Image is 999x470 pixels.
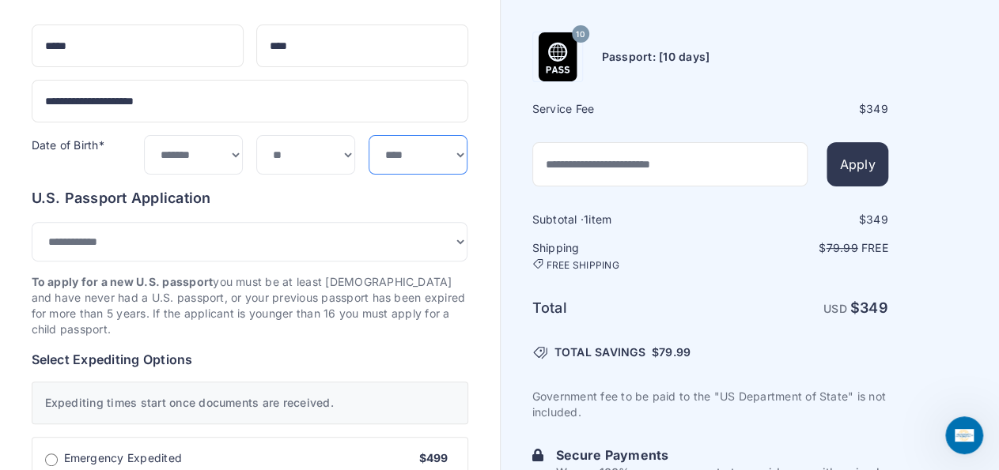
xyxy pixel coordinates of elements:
span: 1 [584,212,588,226]
h6: Subtotal · item [532,212,709,227]
h6: Select Expediting Options [32,350,468,369]
span: Free [861,241,888,254]
div: $ [712,101,888,117]
h6: Passport: [10 days] [602,49,710,65]
span: 10 [576,24,584,44]
span: USD [823,302,847,315]
p: $ [712,240,888,256]
div: $ [712,212,888,227]
strong: To apply for a new U.S. passport [32,275,214,288]
h6: Shipping [532,240,709,272]
span: $499 [419,451,448,464]
span: 349 [866,102,888,115]
p: Government fee to be paid to the "US Department of State" is not included. [532,389,888,420]
span: FREE SHIPPING [547,259,619,272]
strong: $ [850,299,888,316]
label: Date of Birth* [32,138,104,152]
p: you must be at least [DEMOGRAPHIC_DATA] and have never had a U.S. passport, or your previous pass... [32,274,468,337]
span: 79.99 [659,345,691,359]
h6: Secure Payments [556,446,888,464]
div: Expediting times start once documents are received. [32,382,468,424]
h6: Service Fee [532,101,709,117]
span: TOTAL SAVINGS [554,344,645,360]
span: 79.99 [826,241,857,254]
h6: U.S. Passport Application [32,187,468,209]
span: Emergency Expedited [64,450,183,466]
span: $ [652,344,691,360]
h6: Total [532,297,709,319]
button: Apply [827,142,887,186]
span: 349 [866,212,888,226]
span: 349 [860,299,888,316]
img: Product Name [533,32,582,81]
